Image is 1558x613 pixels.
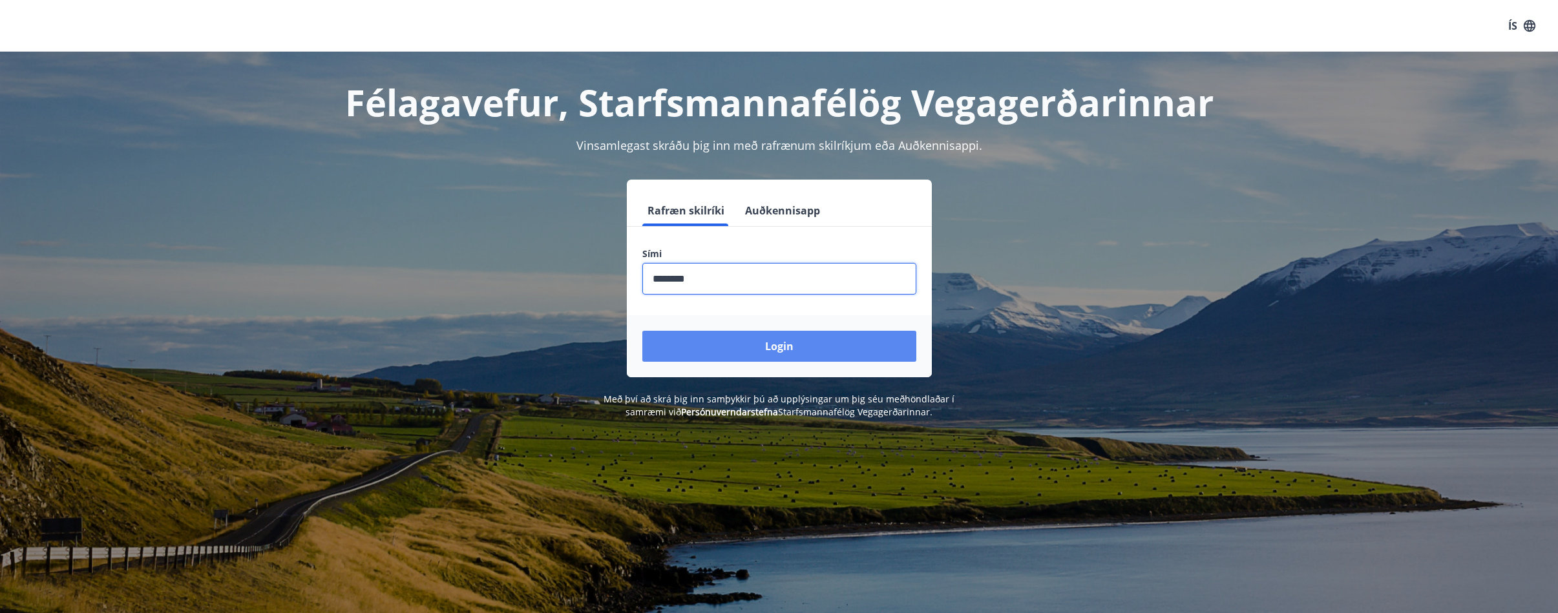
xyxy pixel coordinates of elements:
span: Vinsamlegast skráðu þig inn með rafrænum skilríkjum eða Auðkennisappi. [576,138,982,153]
button: Auðkennisapp [740,195,825,226]
label: Sími [642,247,916,260]
button: Login [642,331,916,362]
a: Persónuverndarstefna [681,406,778,418]
button: ÍS [1501,14,1542,37]
button: Rafræn skilríki [642,195,730,226]
h1: Félagavefur, Starfsmannafélög Vegagerðarinnar [330,78,1229,127]
span: Með því að skrá þig inn samþykkir þú að upplýsingar um þig séu meðhöndlaðar í samræmi við Starfsm... [604,393,954,418]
